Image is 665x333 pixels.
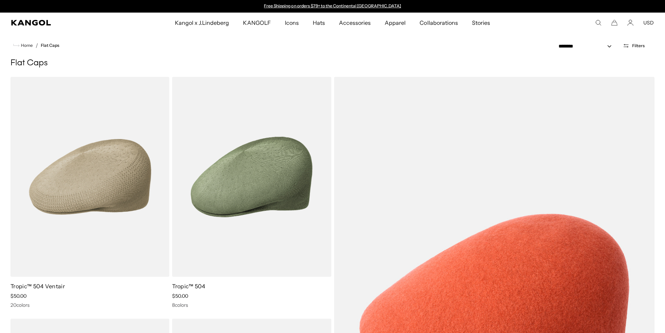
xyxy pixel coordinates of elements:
span: Apparel [385,13,406,33]
span: $50.00 [10,293,27,299]
slideshow-component: Announcement bar [261,3,405,9]
span: Home [20,43,33,48]
span: Accessories [339,13,371,33]
a: Accessories [332,13,378,33]
a: Icons [278,13,306,33]
a: Collaborations [413,13,465,33]
img: Tropic™ 504 Ventair [10,77,169,277]
button: Cart [611,20,618,26]
a: Apparel [378,13,413,33]
a: Account [627,20,634,26]
a: Tropic™ 504 [172,283,206,290]
span: Collaborations [420,13,458,33]
a: Hats [306,13,332,33]
a: Kangol [11,20,116,26]
div: 1 of 2 [261,3,405,9]
a: Tropic™ 504 Ventair [10,283,65,290]
a: Stories [465,13,497,33]
button: USD [643,20,654,26]
span: Kangol x J.Lindeberg [175,13,229,33]
a: Free Shipping on orders $79+ to the Continental [GEOGRAPHIC_DATA] [264,3,401,8]
span: Hats [313,13,325,33]
select: Sort by: Featured [556,43,619,50]
span: Filters [632,43,645,48]
summary: Search here [595,20,601,26]
span: $50.00 [172,293,188,299]
a: KANGOLF [236,13,278,33]
span: Stories [472,13,490,33]
li: / [33,41,38,50]
img: Tropic™ 504 [172,77,331,277]
span: Icons [285,13,299,33]
a: Home [13,42,33,49]
div: 8 colors [172,302,331,308]
button: Open filters [619,43,649,49]
h1: Flat Caps [10,58,655,68]
span: KANGOLF [243,13,271,33]
div: Announcement [261,3,405,9]
a: Flat Caps [41,43,59,48]
a: Kangol x J.Lindeberg [168,13,236,33]
div: 20 colors [10,302,169,308]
